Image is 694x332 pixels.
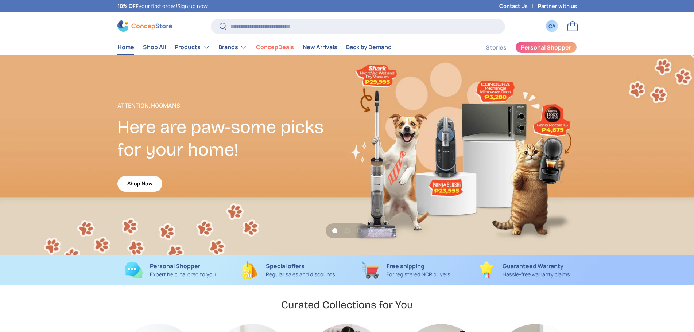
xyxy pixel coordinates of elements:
a: Shop Now [117,176,162,192]
a: CA [544,18,560,34]
p: Attention, Hoomans! [117,101,347,110]
a: Home [117,40,134,54]
a: Free shipping For registered NCR buyers [353,261,459,279]
p: Hassle-free warranty claims [503,270,570,278]
a: New Arrivals [303,40,337,54]
h2: Curated Collections for You [281,298,413,312]
div: CA [548,22,556,30]
a: Contact Us [499,2,538,10]
a: Personal Shopper [515,42,577,53]
p: your first order! . [117,2,209,10]
strong: 10% OFF [117,3,139,9]
nav: Primary [117,40,392,55]
a: Guaranteed Warranty Hassle-free warranty claims [471,261,577,279]
summary: Brands [214,40,252,55]
a: Back by Demand [346,40,392,54]
img: ConcepStore [117,20,172,32]
nav: Secondary [468,40,577,55]
strong: Personal Shopper [150,262,200,270]
span: Personal Shopper [521,44,571,50]
p: For registered NCR buyers [387,270,450,278]
strong: Free shipping [387,262,424,270]
a: Stories [486,40,507,55]
a: Personal Shopper Expert help, tailored to you [117,261,224,279]
a: Sign up now [177,3,207,9]
p: Expert help, tailored to you [150,270,216,278]
a: Products [175,40,210,55]
a: Partner with us [538,2,577,10]
a: ConcepDeals [256,40,294,54]
strong: Guaranteed Warranty [503,262,563,270]
h2: Here are paw-some picks for your home! [117,116,347,161]
p: Regular sales and discounts [266,270,335,278]
strong: Special offers [266,262,305,270]
summary: Products [170,40,214,55]
a: Special offers Regular sales and discounts [235,261,341,279]
a: Brands [218,40,247,55]
a: Shop All [143,40,166,54]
